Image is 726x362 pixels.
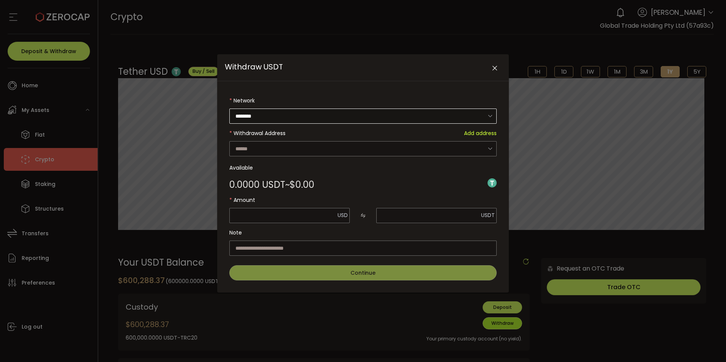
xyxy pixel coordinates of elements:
[229,225,497,240] label: Note
[481,211,495,219] span: USDT
[229,265,497,280] button: Continue
[217,54,509,293] div: Withdraw USDT
[229,192,497,208] label: Amount
[229,93,497,108] label: Network
[350,269,376,277] span: Continue
[229,160,497,175] label: Available
[290,180,314,189] span: $0.00
[464,126,497,141] span: Add address
[229,180,285,189] span: 0.0000 USDT
[229,180,314,189] div: ~
[234,129,286,137] span: Withdrawal Address
[488,62,501,75] button: Close
[688,326,726,362] iframe: Chat Widget
[338,211,348,219] span: USD
[225,61,283,72] span: Withdraw USDT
